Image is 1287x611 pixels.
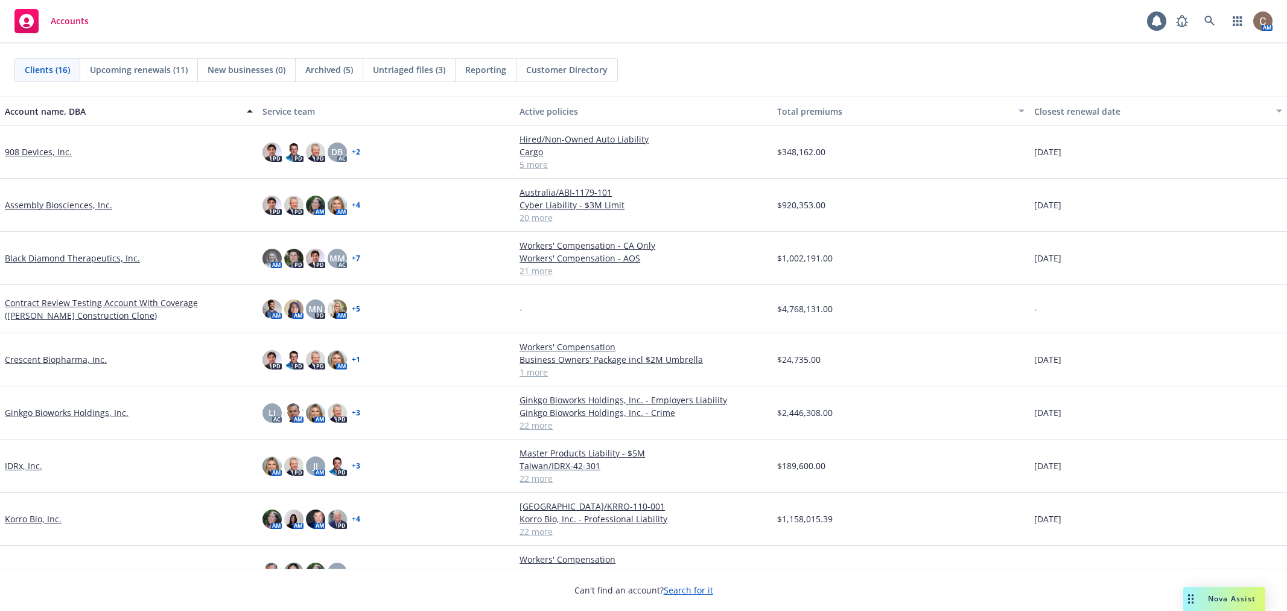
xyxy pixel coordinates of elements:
a: Contract Review Testing Account With Coverage ([PERSON_NAME] Construction Clone) [5,296,253,322]
span: MN [308,302,323,315]
span: $1,158,015.39 [777,513,833,525]
a: Search [1198,9,1222,33]
span: $2,446,308.00 [777,406,833,419]
a: Ginkgo Bioworks Holdings, Inc. - Employers Liability [520,394,767,406]
a: + 5 [352,569,360,576]
a: 22 more [520,525,767,538]
img: photo [284,142,303,162]
span: $348,162.00 [777,146,825,158]
img: photo [1253,11,1273,31]
span: Accounts [51,16,89,26]
span: $24,735.00 [777,353,821,366]
a: Workers' Compensation [520,553,767,566]
a: 20 more [520,211,767,224]
span: [DATE] [1034,513,1061,525]
a: Hired/Non-Owned Auto Liability [520,133,767,146]
a: Lexaria Bioscience Corp [5,566,101,578]
span: JJ [313,459,318,472]
span: Nova Assist [1208,593,1256,604]
span: LI [269,406,276,419]
img: photo [328,456,347,476]
a: Assembly Biosciences, Inc. [5,199,112,211]
div: Total premiums [777,105,1012,118]
button: Service team [258,97,515,126]
span: [DATE] [1034,252,1061,264]
img: photo [328,510,347,529]
a: 22 more [520,472,767,485]
span: Reporting [465,63,506,76]
img: photo [284,249,303,268]
span: DB [331,146,343,158]
button: Total premiums [772,97,1030,126]
span: [DATE] [1034,199,1061,211]
img: photo [306,350,325,369]
a: Business Owners' Package incl $2M Umbrella [520,353,767,366]
img: photo [262,142,282,162]
a: Switch app [1225,9,1250,33]
img: photo [306,563,325,582]
a: Accounts [10,4,94,38]
a: [GEOGRAPHIC_DATA]/KRRO-110-001 [520,500,767,513]
img: photo [328,403,347,423]
span: [DATE] [1034,353,1061,366]
img: photo [284,196,303,215]
img: photo [328,299,347,319]
img: photo [284,299,303,319]
a: Cyber Liability - $3M Limit [520,199,767,211]
img: photo [284,403,303,423]
div: Closest renewal date [1034,105,1269,118]
a: Crescent Biopharma, Inc. [5,353,107,366]
a: Taiwan/IDRX-42-301 [520,459,767,472]
span: - [1034,302,1037,315]
span: $4,768,131.00 [777,302,833,315]
img: photo [262,196,282,215]
a: Black Diamond Therapeutics, Inc. [5,252,140,264]
div: Account name, DBA [5,105,240,118]
img: photo [328,196,347,215]
span: Can't find an account? [574,584,713,597]
a: IDRx, Inc. [5,459,42,472]
a: Ginkgo Bioworks Holdings, Inc. [5,406,129,419]
img: photo [262,510,282,529]
span: [DATE] [1034,406,1061,419]
div: Service team [262,105,510,118]
img: photo [328,350,347,369]
a: Report a Bug [1170,9,1194,33]
a: + 3 [352,409,360,417]
img: photo [262,456,282,476]
a: Workers' Compensation - CA Only [520,239,767,252]
img: photo [306,249,325,268]
span: $920,353.00 [777,199,825,211]
span: - [520,302,523,315]
a: Workers' Compensation - AOS [520,252,767,264]
a: 908 Devices, Inc. [5,146,72,158]
span: Clients (16) [25,63,70,76]
a: + 5 [352,305,360,313]
a: Cargo [520,146,767,158]
span: $1,002,191.00 [777,252,833,264]
span: [DATE] [1034,566,1061,578]
span: [DATE] [1034,146,1061,158]
button: Active policies [515,97,772,126]
span: $279,240.00 [777,566,825,578]
span: [DATE] [1034,459,1061,472]
div: Drag to move [1183,587,1198,611]
span: New businesses (0) [208,63,285,76]
a: + 7 [352,255,360,262]
span: Upcoming renewals (11) [90,63,188,76]
img: photo [306,196,325,215]
img: photo [284,350,303,369]
a: + 2 [352,149,360,156]
span: Untriaged files (3) [373,63,445,76]
a: Australia/ABI-1179-101 [520,186,767,199]
a: Korro Bio, Inc. [5,513,62,525]
a: 21 more [520,264,767,277]
div: Active policies [520,105,767,118]
a: + 1 [352,356,360,363]
span: $189,600.00 [777,459,825,472]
